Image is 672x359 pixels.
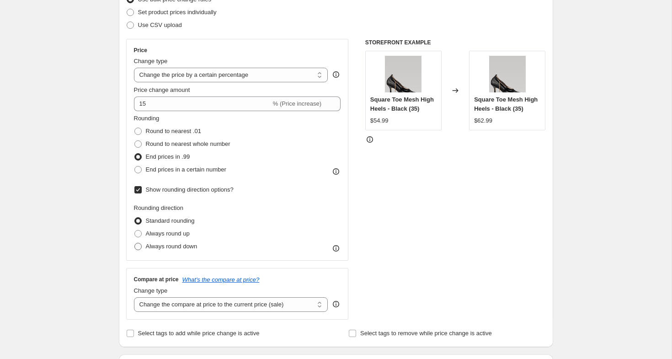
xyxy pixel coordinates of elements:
[146,243,197,250] span: Always round down
[134,115,160,122] span: Rounding
[331,70,341,79] div: help
[360,330,492,337] span: Select tags to remove while price change is active
[370,117,389,124] span: $54.99
[146,230,190,237] span: Always round up
[182,276,260,283] button: What's the compare at price?
[134,47,147,54] h3: Price
[134,86,190,93] span: Price change amount
[146,166,226,173] span: End prices in a certain number
[370,96,434,112] span: Square Toe Mesh High Heels - Black (35)
[138,9,217,16] span: Set product prices individually
[138,21,182,28] span: Use CSV upload
[134,96,271,111] input: -15
[138,330,260,337] span: Select tags to add while price change is active
[385,56,421,92] img: Square_Toe_Sandals_with_Straps_Black_1_80x.jpg
[134,58,168,64] span: Change type
[134,276,179,283] h3: Compare at price
[146,128,201,134] span: Round to nearest .01
[331,300,341,309] div: help
[146,153,190,160] span: End prices in .99
[273,100,321,107] span: % (Price increase)
[474,96,538,112] span: Square Toe Mesh High Heels - Black (35)
[474,117,492,124] span: $62.99
[146,140,230,147] span: Round to nearest whole number
[134,287,168,294] span: Change type
[489,56,526,92] img: Square_Toe_Sandals_with_Straps_Black_1_80x.jpg
[146,186,234,193] span: Show rounding direction options?
[365,39,546,46] h6: STOREFRONT EXAMPLE
[146,217,195,224] span: Standard rounding
[134,204,183,211] span: Rounding direction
